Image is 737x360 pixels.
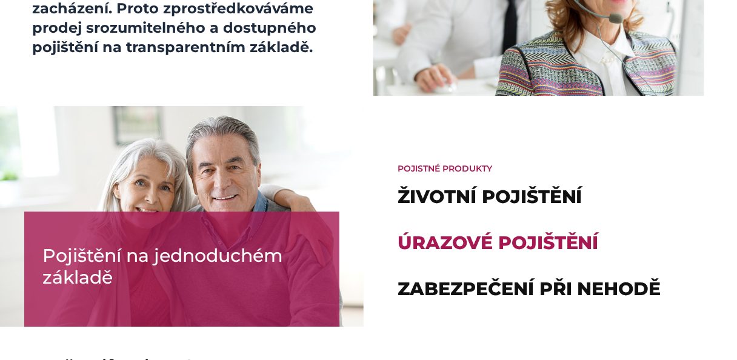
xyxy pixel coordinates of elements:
a: Zabezpečení při nehodě [398,278,661,300]
h2: Pojištění na jednoduchém základě [42,245,321,288]
h5: Pojistné produkty [398,164,728,174]
a: Životní pojištění [398,185,582,208]
a: Úrazové pojištění [398,232,599,254]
